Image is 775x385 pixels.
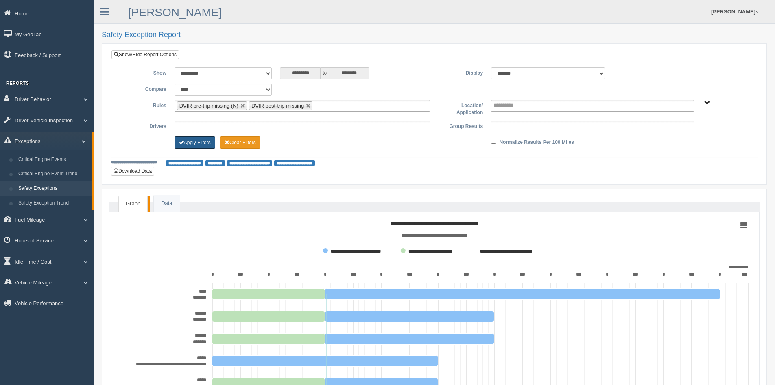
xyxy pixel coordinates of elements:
[111,50,179,59] a: Show/Hide Report Options
[15,167,92,181] a: Critical Engine Event Trend
[15,152,92,167] a: Critical Engine Events
[102,31,767,39] h2: Safety Exception Report
[118,121,170,130] label: Drivers
[111,167,154,176] button: Download Data
[118,67,170,77] label: Show
[321,67,329,79] span: to
[220,136,260,149] button: Change Filter Options
[154,195,179,212] a: Data
[118,196,148,212] a: Graph
[15,181,92,196] a: Safety Exceptions
[175,136,215,149] button: Change Filter Options
[118,84,170,93] label: Compare
[251,103,304,109] span: DVIR post-trip missing
[128,6,222,19] a: [PERSON_NAME]
[434,121,487,130] label: Group Results
[15,196,92,211] a: Safety Exception Trend
[434,67,487,77] label: Display
[499,136,574,146] label: Normalize Results Per 100 Miles
[434,100,487,117] label: Location/ Application
[118,100,170,110] label: Rules
[179,103,238,109] span: DVIR pre-trip missing (N)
